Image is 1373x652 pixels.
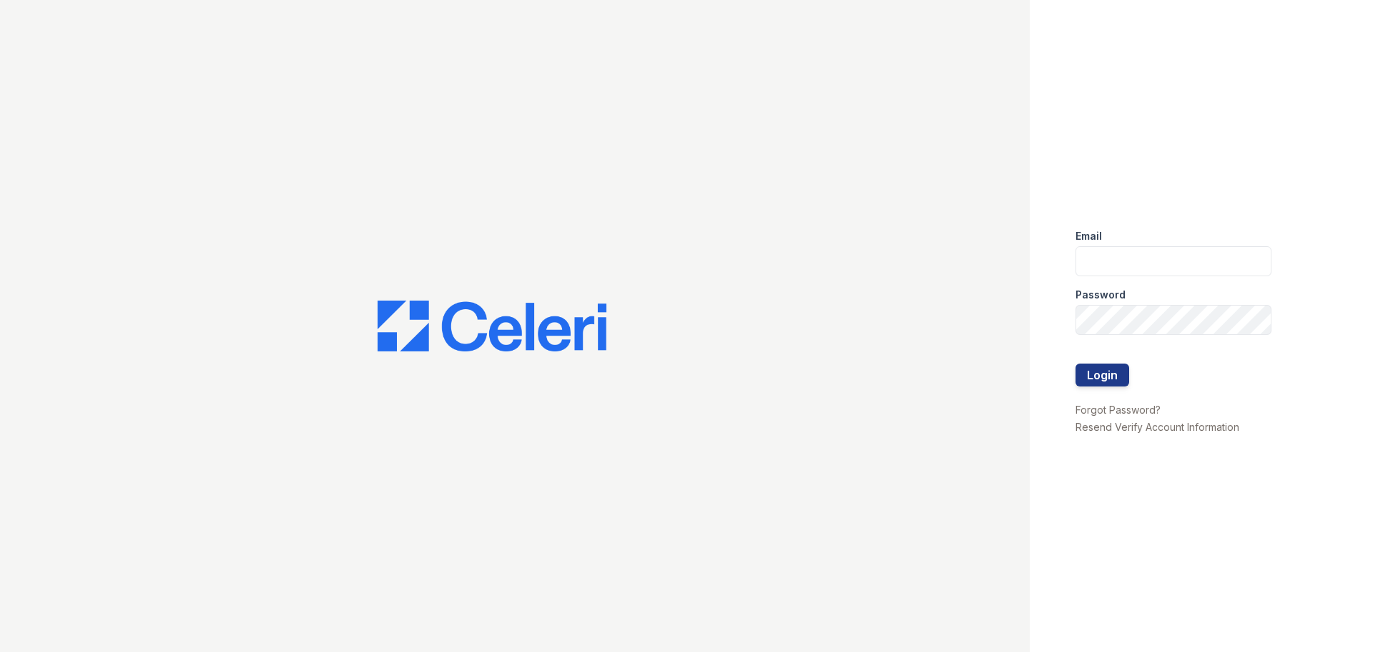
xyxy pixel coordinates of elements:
[1076,404,1161,416] a: Forgot Password?
[378,301,606,352] img: CE_Logo_Blue-a8612792a0a2168367f1c8372b55b34899dd931a85d93a1a3d3e32e68fde9ad4.png
[1076,364,1129,386] button: Login
[1076,229,1102,243] label: Email
[1076,421,1239,433] a: Resend Verify Account Information
[1076,288,1126,302] label: Password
